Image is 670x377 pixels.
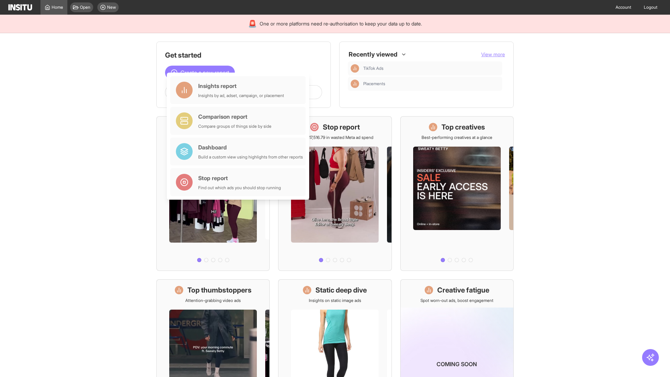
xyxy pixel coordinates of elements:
p: Best-performing creatives at a glance [422,135,492,140]
div: Dashboard [198,143,303,151]
button: Create a new report [165,66,235,80]
span: One or more platforms need re-authorisation to keep your data up to date. [260,20,422,27]
span: Open [80,5,90,10]
span: View more [481,51,505,57]
div: Insights report [198,82,284,90]
div: 🚨 [248,19,257,29]
a: Stop reportSave £17,516.79 in wasted Meta ad spend [278,116,392,271]
p: Attention-grabbing video ads [185,298,241,303]
h1: Static deep dive [315,285,367,295]
h1: Stop report [323,122,360,132]
span: New [107,5,116,10]
span: TikTok Ads [363,66,384,71]
a: Top creativesBest-performing creatives at a glance [400,116,514,271]
div: Compare groups of things side by side [198,124,271,129]
h1: Top creatives [441,122,485,132]
a: What's live nowSee all active ads instantly [156,116,270,271]
h1: Get started [165,50,322,60]
h1: Top thumbstoppers [187,285,252,295]
div: Comparison report [198,112,271,121]
span: Placements [363,81,499,87]
p: Insights on static image ads [309,298,361,303]
div: Build a custom view using highlights from other reports [198,154,303,160]
div: Insights [351,64,359,73]
span: Create a new report [180,68,229,77]
div: Stop report [198,174,281,182]
span: Placements [363,81,385,87]
span: TikTok Ads [363,66,499,71]
div: Find out which ads you should stop running [198,185,281,191]
p: Save £17,516.79 in wasted Meta ad spend [297,135,373,140]
span: Home [52,5,63,10]
div: Insights by ad, adset, campaign, or placement [198,93,284,98]
button: View more [481,51,505,58]
div: Insights [351,80,359,88]
img: Logo [8,4,32,10]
